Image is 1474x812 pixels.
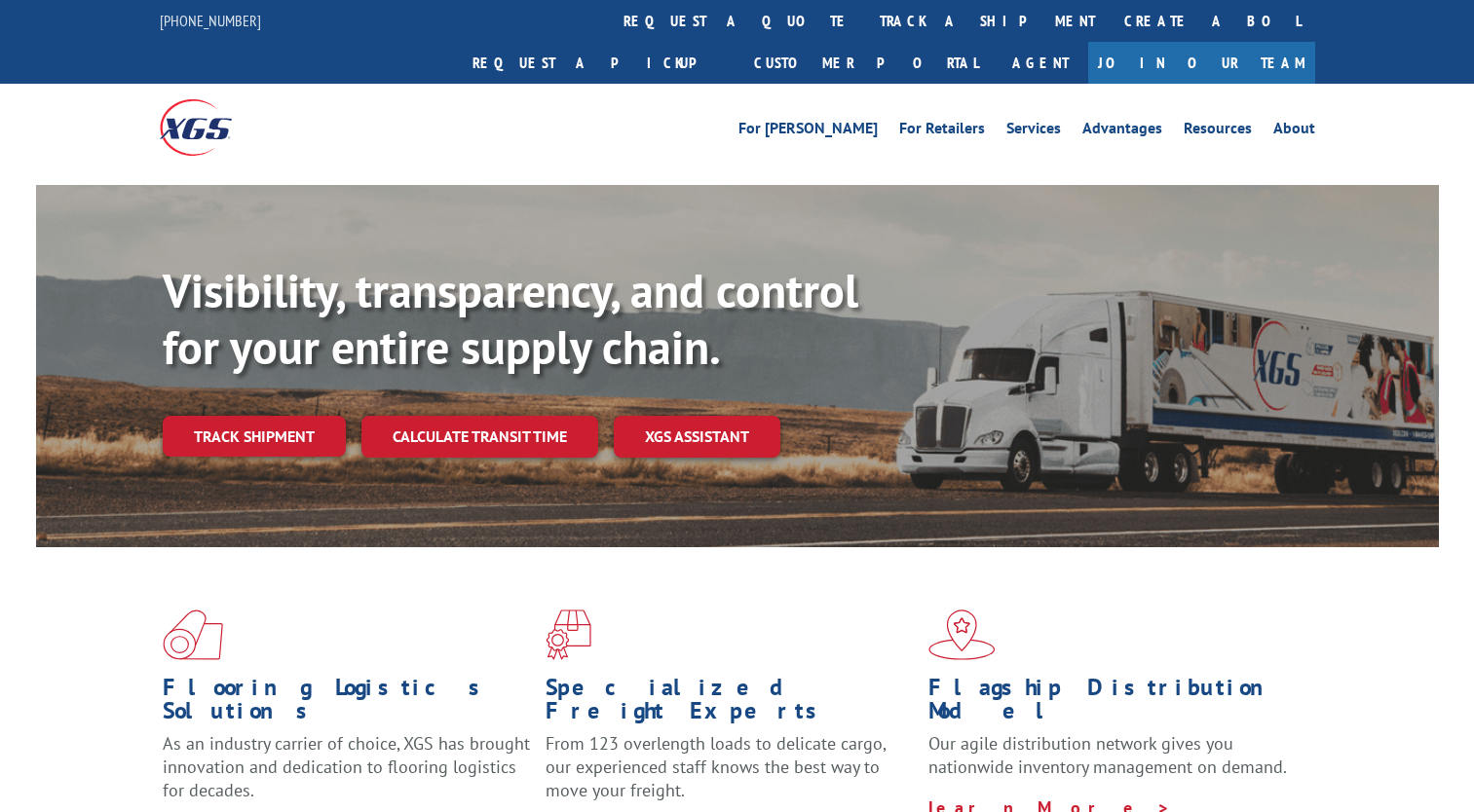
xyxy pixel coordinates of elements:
a: About [1273,121,1315,142]
a: Join Our Team [1088,42,1315,84]
a: [PHONE_NUMBER] [160,11,261,30]
a: Resources [1184,121,1252,142]
a: XGS ASSISTANT [614,416,780,458]
h1: Flagship Distribution Model [928,676,1297,732]
img: xgs-icon-focused-on-flooring-red [546,609,591,660]
a: For [PERSON_NAME] [738,121,878,142]
img: xgs-icon-flagship-distribution-model-red [928,609,996,660]
h1: Specialized Freight Experts [546,676,914,732]
span: Our agile distribution network gives you nationwide inventory management on demand. [928,732,1287,778]
a: Track shipment [163,416,346,457]
a: Services [1006,121,1061,142]
a: Customer Portal [739,42,993,84]
a: Agent [993,42,1088,84]
span: As an industry carrier of choice, XGS has brought innovation and dedication to flooring logistics... [163,732,530,801]
a: For Retailers [899,121,985,142]
h1: Flooring Logistics Solutions [163,676,531,732]
b: Visibility, transparency, and control for your entire supply chain. [163,260,858,377]
a: Calculate transit time [361,416,598,458]
img: xgs-icon-total-supply-chain-intelligence-red [163,609,223,660]
a: Request a pickup [458,42,739,84]
a: Advantages [1082,121,1162,142]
